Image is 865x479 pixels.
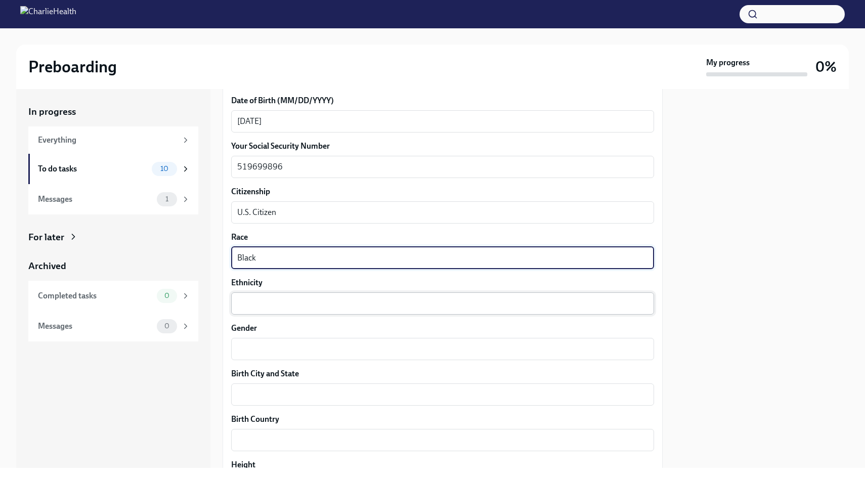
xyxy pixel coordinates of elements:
[231,277,654,288] label: Ethnicity
[38,163,148,175] div: To do tasks
[706,57,750,68] strong: My progress
[231,232,654,243] label: Race
[28,154,198,184] a: To do tasks10
[231,323,654,334] label: Gender
[237,115,648,127] textarea: [DATE]
[28,184,198,214] a: Messages1
[154,165,175,172] span: 10
[231,186,654,197] label: Citizenship
[28,281,198,311] a: Completed tasks0
[231,368,654,379] label: Birth City and State
[28,231,64,244] div: For later
[237,252,648,264] textarea: Black
[38,135,177,146] div: Everything
[231,414,654,425] label: Birth Country
[28,311,198,341] a: Messages0
[231,459,654,470] label: Height
[231,95,654,106] label: Date of Birth (MM/DD/YYYY)
[28,105,198,118] a: In progress
[28,231,198,244] a: For later
[38,321,153,332] div: Messages
[38,194,153,205] div: Messages
[158,322,176,330] span: 0
[237,161,648,173] textarea: 519699896
[815,58,837,76] h3: 0%
[28,57,117,77] h2: Preboarding
[38,290,153,301] div: Completed tasks
[28,126,198,154] a: Everything
[158,292,176,299] span: 0
[159,195,175,203] span: 1
[231,141,654,152] label: Your Social Security Number
[20,6,76,22] img: CharlieHealth
[28,259,198,273] a: Archived
[237,206,648,219] textarea: U.S. Citizen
